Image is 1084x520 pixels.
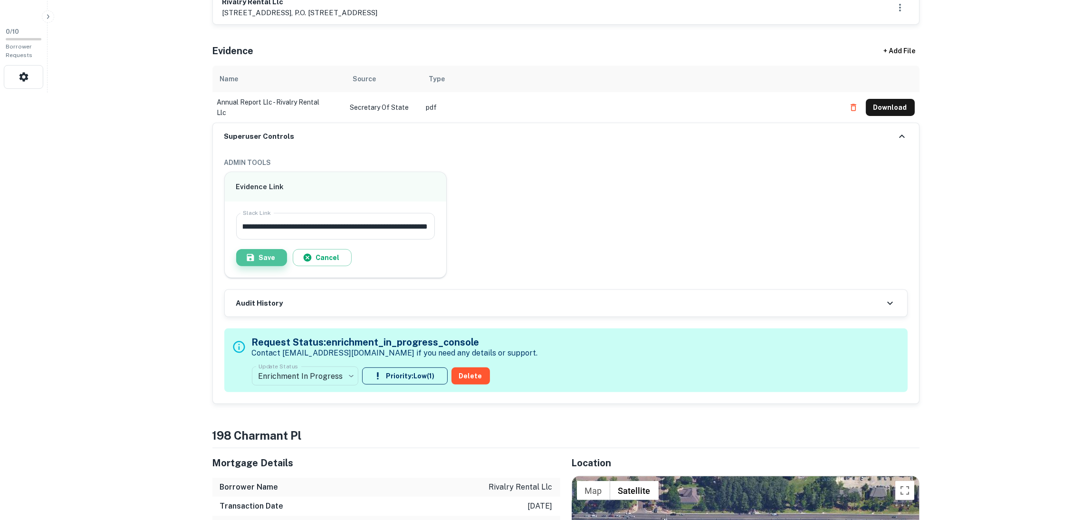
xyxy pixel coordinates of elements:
[528,501,553,512] p: [DATE]
[451,367,490,385] button: Delete
[212,456,560,470] h5: Mortgage Details
[252,347,538,359] p: Contact [EMAIL_ADDRESS][DOMAIN_NAME] if you need any details or support.
[220,501,284,512] h6: Transaction Date
[293,249,352,266] button: Cancel
[236,298,283,309] h6: Audit History
[422,66,840,92] th: Type
[220,73,239,85] div: Name
[866,99,915,116] button: Download
[362,367,448,385] button: Priority:Low(1)
[577,481,610,500] button: Show street map
[345,66,422,92] th: Source
[489,481,553,493] p: rivalry rental llc
[212,92,345,123] td: annual report llc - rivalry rental llc
[610,481,659,500] button: Show satellite imagery
[212,44,254,58] h5: Evidence
[222,7,378,19] p: [STREET_ADDRESS], p.o. [STREET_ADDRESS]
[422,92,840,123] td: pdf
[1036,444,1084,490] iframe: Chat Widget
[224,131,295,142] h6: Superuser Controls
[252,363,358,389] div: Enrichment In Progress
[429,73,445,85] div: Type
[353,73,376,85] div: Source
[6,28,19,35] span: 0 / 10
[866,43,933,60] div: + Add File
[845,100,862,115] button: Delete file
[212,427,920,444] h4: 198 charmant pl
[252,335,538,349] h5: Request Status: enrichment_in_progress_console
[212,66,345,92] th: Name
[259,362,298,370] label: Update Status
[572,456,920,470] h5: Location
[6,43,32,58] span: Borrower Requests
[895,481,914,500] button: Toggle fullscreen view
[243,209,271,217] label: Slack Link
[220,481,278,493] h6: Borrower Name
[224,157,908,168] h6: ADMIN TOOLS
[236,182,435,193] h6: Evidence Link
[212,66,920,123] div: scrollable content
[345,92,422,123] td: Secretary of State
[236,249,287,266] button: Save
